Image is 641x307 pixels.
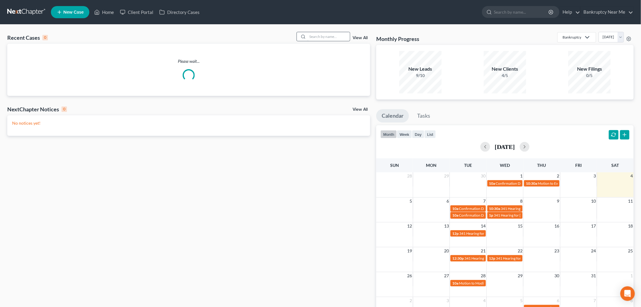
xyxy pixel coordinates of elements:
[630,172,634,180] span: 4
[628,197,634,205] span: 11
[568,66,611,73] div: New Filings
[484,66,526,73] div: New Clients
[480,172,487,180] span: 30
[380,130,397,138] button: month
[517,247,523,255] span: 22
[500,163,510,168] span: Wed
[501,206,555,211] span: 341 Hearing for [PERSON_NAME]
[459,231,513,236] span: 341 Hearing for [PERSON_NAME]
[489,206,500,211] span: 10:30a
[563,35,581,40] div: Bankruptcy
[407,222,413,230] span: 12
[353,107,368,112] a: View All
[407,172,413,180] span: 28
[494,6,550,18] input: Search by name...
[628,222,634,230] span: 18
[443,222,450,230] span: 13
[483,197,487,205] span: 7
[446,297,450,304] span: 3
[443,272,450,279] span: 27
[424,130,436,138] button: list
[593,172,597,180] span: 3
[496,256,539,261] span: 341 Hearing for Hall, Hope
[591,222,597,230] span: 17
[620,286,635,301] div: Open Intercom Messenger
[575,163,582,168] span: Fri
[399,73,442,79] div: 9/10
[593,297,597,304] span: 7
[407,272,413,279] span: 26
[554,247,560,255] span: 23
[409,297,413,304] span: 2
[489,181,495,186] span: 10a
[496,181,580,186] span: Confirmation Date for [PERSON_NAME], Cleopathra
[61,106,67,112] div: 0
[554,272,560,279] span: 30
[556,172,560,180] span: 2
[480,247,487,255] span: 21
[581,7,633,18] a: Bankruptcy Near Me
[409,197,413,205] span: 5
[412,130,424,138] button: day
[494,213,548,218] span: 341 Hearing for [PERSON_NAME]
[568,73,611,79] div: 0/5
[520,297,523,304] span: 5
[376,109,409,123] a: Calendar
[554,222,560,230] span: 16
[353,36,368,40] a: View All
[459,281,487,285] span: Motion to Modify
[480,272,487,279] span: 28
[538,181,596,186] span: Motion to Extend Stay Hearing Zoom
[489,213,493,218] span: 1p
[446,197,450,205] span: 6
[517,272,523,279] span: 29
[117,7,156,18] a: Client Portal
[495,143,515,150] h2: [DATE]
[7,106,67,113] div: NextChapter Notices
[520,197,523,205] span: 8
[520,172,523,180] span: 1
[556,297,560,304] span: 6
[612,163,619,168] span: Sat
[484,73,526,79] div: 4/5
[526,181,537,186] span: 10:30a
[426,163,437,168] span: Mon
[156,7,203,18] a: Directory Cases
[443,247,450,255] span: 20
[412,109,436,123] a: Tasks
[591,247,597,255] span: 24
[63,10,84,15] span: New Case
[464,163,472,168] span: Tue
[630,272,634,279] span: 1
[591,272,597,279] span: 31
[517,222,523,230] span: 15
[556,197,560,205] span: 9
[452,281,458,285] span: 10a
[399,66,442,73] div: New Leads
[628,247,634,255] span: 25
[459,213,523,218] span: Confirmation Date for [PERSON_NAME]
[483,297,487,304] span: 4
[452,231,459,236] span: 12p
[480,222,487,230] span: 14
[537,163,546,168] span: Thu
[91,7,117,18] a: Home
[307,32,350,41] input: Search by name...
[397,130,412,138] button: week
[376,35,419,42] h3: Monthly Progress
[12,120,365,126] p: No notices yet!
[443,172,450,180] span: 29
[452,256,464,261] span: 12:30p
[452,206,458,211] span: 10a
[390,163,399,168] span: Sun
[591,197,597,205] span: 10
[42,35,48,40] div: 0
[407,247,413,255] span: 19
[7,58,370,64] p: Please wait...
[452,213,458,218] span: 10a
[7,34,48,41] div: Recent Cases
[560,7,580,18] a: Help
[464,256,549,261] span: 341 Hearing for [PERSON_NAME], [PERSON_NAME]
[489,256,496,261] span: 12p
[459,206,523,211] span: Confirmation Date for [PERSON_NAME]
